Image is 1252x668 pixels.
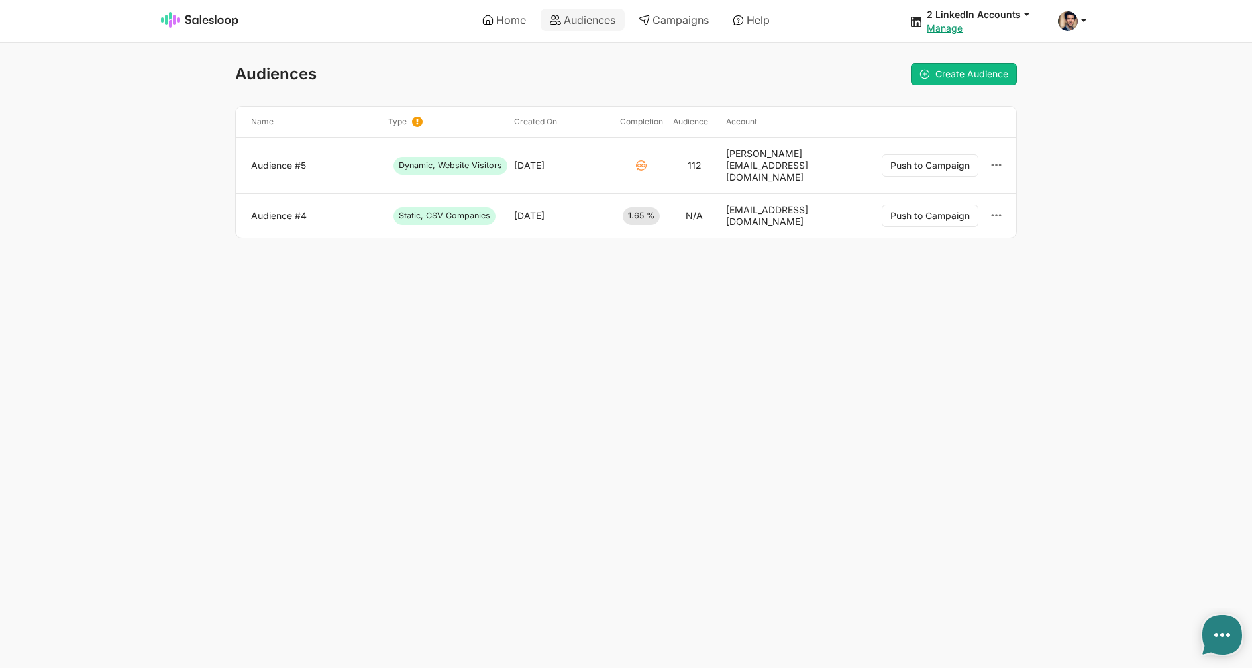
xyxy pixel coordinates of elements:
button: 2 LinkedIn Accounts [927,8,1042,21]
div: Created on [509,117,615,127]
div: Account [721,117,847,127]
div: Audience [668,117,721,127]
div: 112 [688,160,702,171]
span: Create Audience [935,68,1008,79]
img: Salesloop [161,12,239,28]
span: Type [388,117,407,127]
a: Audiences [541,9,625,31]
a: Create Audience [911,63,1017,85]
div: [PERSON_NAME][EMAIL_ADDRESS][DOMAIN_NAME] [726,148,841,183]
div: [DATE] [514,160,545,171]
button: Push to Campaign [882,154,978,177]
div: Completion [615,117,668,127]
button: Push to Campaign [882,205,978,227]
a: Home [473,9,535,31]
span: Dynamic, Website Visitors [393,157,507,174]
div: N/A [686,210,703,222]
span: Audiences [235,64,317,83]
a: Campaigns [629,9,718,31]
a: Audience #5 [251,160,378,171]
div: Name [246,117,383,127]
div: [EMAIL_ADDRESS][DOMAIN_NAME] [726,204,841,228]
div: [DATE] [514,210,545,222]
span: Static, CSV Companies [393,207,496,224]
span: 1.65 % [623,207,660,224]
a: Audience #4 [251,210,378,222]
a: Manage [927,23,963,34]
a: Help [723,9,779,31]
